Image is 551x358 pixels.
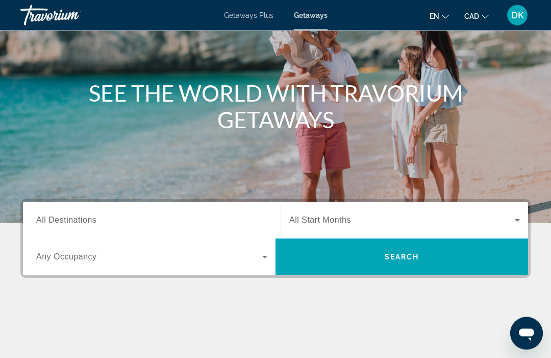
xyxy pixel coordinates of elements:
[464,12,479,20] span: CAD
[84,80,467,133] h1: SEE THE WORLD WITH TRAVORIUM GETAWAYS
[385,253,419,261] span: Search
[430,12,439,20] span: en
[294,11,328,19] a: Getaways
[20,2,122,29] a: Travorium
[36,216,96,225] span: All Destinations
[36,253,97,261] span: Any Occupancy
[275,239,528,276] button: Search
[504,5,531,26] button: User Menu
[510,317,543,350] iframe: Button to launch messaging window
[224,11,273,19] a: Getaways Plus
[289,216,351,225] span: All Start Months
[464,9,489,23] button: Change currency
[430,9,449,23] button: Change language
[23,202,528,276] div: Search widget
[511,10,524,20] span: DK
